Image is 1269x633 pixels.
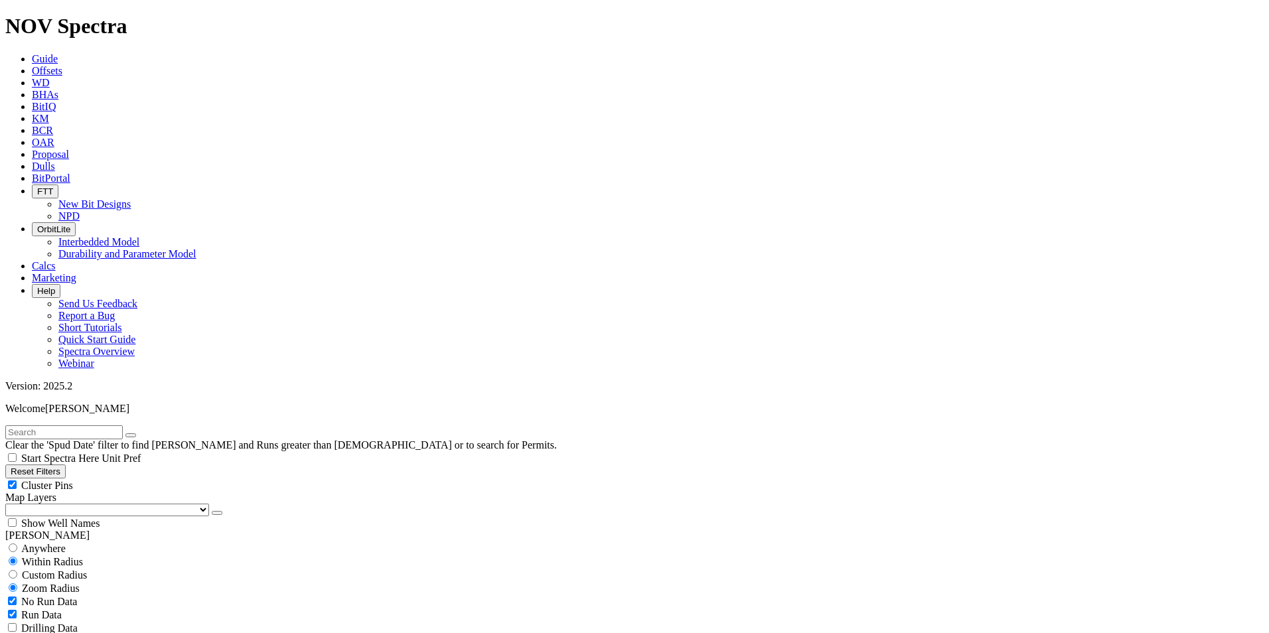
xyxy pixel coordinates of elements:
span: Within Radius [22,556,83,567]
a: BHAs [32,89,58,100]
a: Send Us Feedback [58,298,137,309]
a: WD [32,77,50,88]
span: No Run Data [21,596,77,607]
a: Marketing [32,272,76,283]
a: BitIQ [32,101,56,112]
div: Version: 2025.2 [5,380,1264,392]
a: Proposal [32,149,69,160]
span: [PERSON_NAME] [45,403,129,414]
div: [PERSON_NAME] [5,529,1264,541]
a: OAR [32,137,54,148]
span: OrbitLite [37,224,70,234]
a: Short Tutorials [58,322,122,333]
span: Show Well Names [21,518,100,529]
a: Offsets [32,65,62,76]
button: Help [32,284,60,298]
input: Start Spectra Here [8,453,17,462]
span: Clear the 'Spud Date' filter to find [PERSON_NAME] and Runs greater than [DEMOGRAPHIC_DATA] or to... [5,439,557,451]
a: NPD [58,210,80,222]
p: Welcome [5,403,1264,415]
a: Webinar [58,358,94,369]
a: Quick Start Guide [58,334,135,345]
button: OrbitLite [32,222,76,236]
a: Report a Bug [58,310,115,321]
span: Anywhere [21,543,66,554]
a: Dulls [32,161,55,172]
span: Unit Pref [102,453,141,464]
span: Run Data [21,609,62,620]
a: Durability and Parameter Model [58,248,196,259]
button: Reset Filters [5,464,66,478]
span: Zoom Radius [22,583,80,594]
span: Start Spectra Here [21,453,99,464]
span: Map Layers [5,492,56,503]
a: Guide [32,53,58,64]
h1: NOV Spectra [5,14,1264,38]
a: KM [32,113,49,124]
a: New Bit Designs [58,198,131,210]
a: Calcs [32,260,56,271]
a: Spectra Overview [58,346,135,357]
span: FTT [37,186,53,196]
span: Custom Radius [22,569,87,581]
input: Search [5,425,123,439]
button: FTT [32,184,58,198]
span: Cluster Pins [21,480,73,491]
a: BCR [32,125,53,136]
a: BitPortal [32,173,70,184]
span: Help [37,286,55,296]
a: Interbedded Model [58,236,139,247]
